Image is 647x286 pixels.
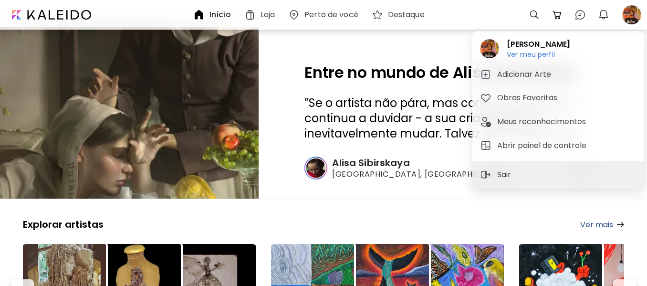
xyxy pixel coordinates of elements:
img: tab [480,69,491,80]
button: tabMeus reconhecimentos [476,112,640,131]
h5: Abrir painel de controle [497,140,589,151]
h5: Obras Favoritas [497,92,560,104]
button: tabObras Favoritas [476,88,640,107]
button: tabAbrir painel de controle [476,136,640,155]
h6: Ver meu perfil [507,50,570,59]
h2: [PERSON_NAME] [507,39,570,50]
img: tab [480,140,491,151]
img: tab [480,92,491,104]
h5: Adicionar Arte [497,69,554,80]
p: Sair [497,169,514,180]
button: tabAdicionar Arte [476,65,640,84]
button: sign-outSair [476,165,518,184]
img: tab [480,116,491,127]
h5: Meus reconhecimentos [497,116,589,127]
img: sign-out [480,169,491,180]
